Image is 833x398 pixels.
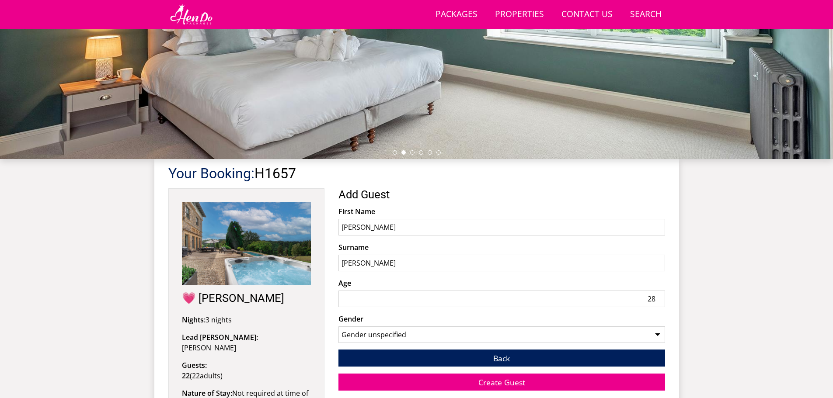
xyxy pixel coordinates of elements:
h1: H1657 [168,166,665,181]
h2: Add Guest [338,188,665,201]
label: First Name [338,206,665,217]
h2: 💗 [PERSON_NAME] [182,292,311,304]
input: Forename [338,219,665,235]
strong: Nights: [182,315,206,325]
label: Surname [338,242,665,253]
a: Back [338,350,665,367]
span: adult [192,371,220,381]
p: 3 nights [182,315,311,325]
strong: Nature of Stay: [182,388,232,398]
strong: 22 [182,371,190,381]
span: Create Guest [478,377,525,388]
span: 22 [192,371,200,381]
img: An image of '💗 KENNARD HALL' [182,202,311,285]
a: Search [627,5,665,24]
a: Contact Us [558,5,616,24]
label: Gender [338,314,665,324]
span: ( ) [182,371,223,381]
img: Hen Do Packages [168,3,214,25]
button: Create Guest [338,374,665,391]
label: Age [338,278,665,288]
a: Packages [432,5,481,24]
span: [PERSON_NAME] [182,343,236,353]
a: 💗 [PERSON_NAME] [182,202,311,304]
a: Your Booking: [168,165,254,182]
strong: Lead [PERSON_NAME]: [182,332,258,342]
strong: Guests: [182,360,207,370]
a: Properties [491,5,547,24]
input: Surname [338,255,665,271]
span: s [217,371,220,381]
